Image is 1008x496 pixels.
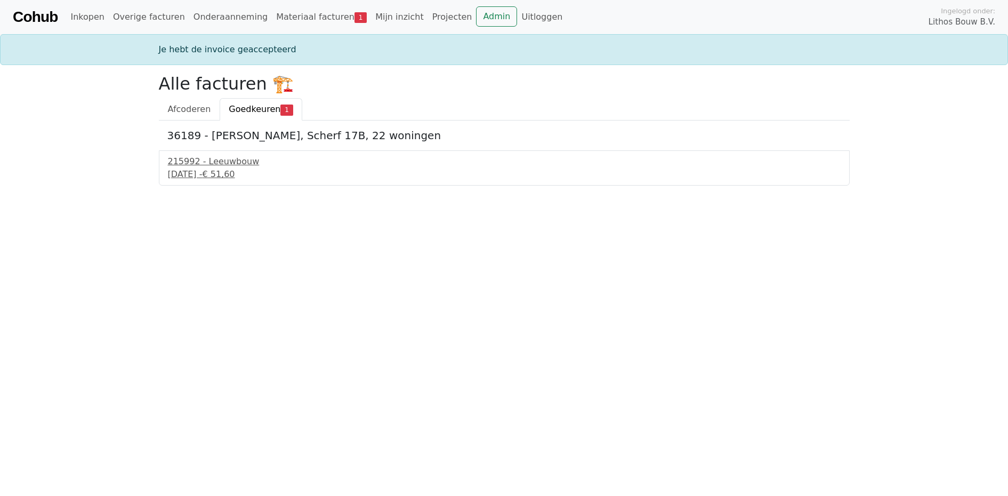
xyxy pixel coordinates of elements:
a: Overige facturen [109,6,189,28]
a: Inkopen [66,6,108,28]
span: Goedkeuren [229,104,280,114]
span: 1 [280,105,293,115]
span: € 51,60 [202,169,235,179]
a: Goedkeuren1 [220,98,302,121]
h5: 36189 - [PERSON_NAME], Scherf 17B, 22 woningen [167,129,841,142]
a: Uitloggen [517,6,567,28]
span: Ingelogd onder: [941,6,995,16]
a: Cohub [13,4,58,30]
a: Onderaanneming [189,6,272,28]
a: Afcoderen [159,98,220,121]
span: Afcoderen [168,104,211,114]
a: Mijn inzicht [371,6,428,28]
div: [DATE] - [168,168,841,181]
h2: Alle facturen 🏗️ [159,74,850,94]
a: Admin [476,6,517,27]
a: 215992 - Leeuwbouw[DATE] -€ 51,60 [168,155,841,181]
div: 215992 - Leeuwbouw [168,155,841,168]
span: Lithos Bouw B.V. [929,16,995,28]
a: Materiaal facturen1 [272,6,371,28]
div: Je hebt de invoice geaccepteerd [152,43,856,56]
a: Projecten [428,6,477,28]
span: 1 [354,12,367,23]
